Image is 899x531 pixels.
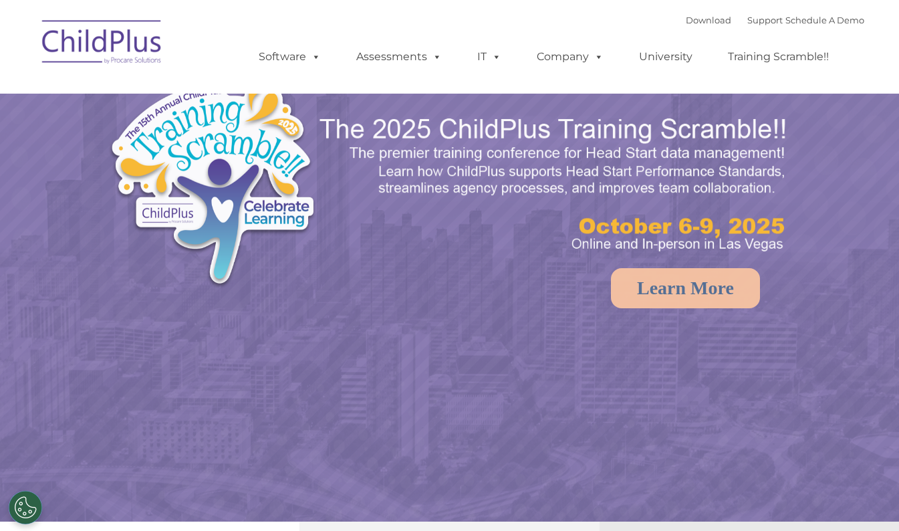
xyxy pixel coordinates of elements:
[611,268,760,308] a: Learn More
[343,43,455,70] a: Assessments
[464,43,515,70] a: IT
[9,491,42,524] button: Cookies Settings
[35,11,169,78] img: ChildPlus by Procare Solutions
[626,43,706,70] a: University
[747,15,783,25] a: Support
[686,15,864,25] font: |
[523,43,617,70] a: Company
[686,15,731,25] a: Download
[785,15,864,25] a: Schedule A Demo
[245,43,334,70] a: Software
[715,43,842,70] a: Training Scramble!!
